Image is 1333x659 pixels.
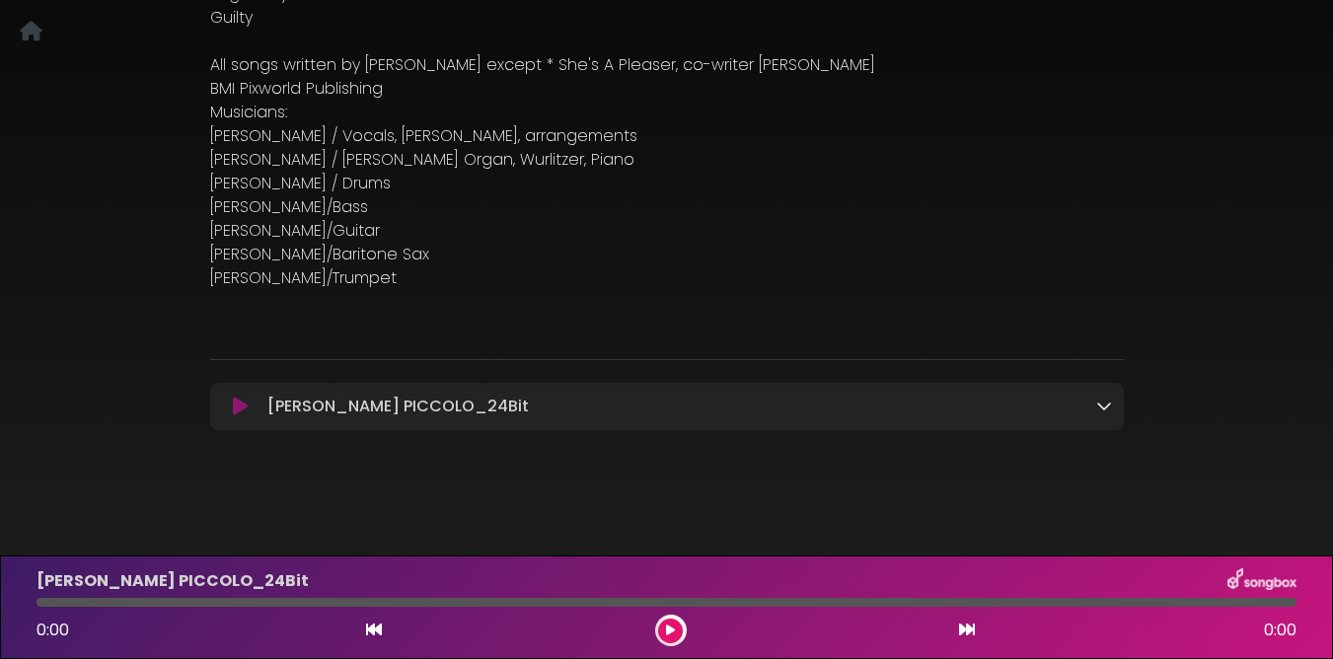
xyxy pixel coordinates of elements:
p: [PERSON_NAME]/Bass [210,195,1124,219]
p: All songs written by [PERSON_NAME] except * She's A Pleaser, co-writer [PERSON_NAME] [210,53,1124,77]
p: BMI Pixworld Publishing [210,77,1124,101]
p: [PERSON_NAME] PICCOLO_24Bit [267,395,529,418]
p: [PERSON_NAME]/Guitar [210,219,1124,243]
p: Musicians: [210,101,1124,124]
p: [PERSON_NAME]/Trumpet [210,266,1124,290]
p: [PERSON_NAME] / Vocals, [PERSON_NAME], arrangements [210,124,1124,148]
p: [PERSON_NAME]/Baritone Sax [210,243,1124,266]
p: [PERSON_NAME] / [PERSON_NAME] Organ, Wurlitzer, Piano [210,148,1124,172]
p: Guilty [210,6,1124,30]
p: [PERSON_NAME] / Drums [210,172,1124,195]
